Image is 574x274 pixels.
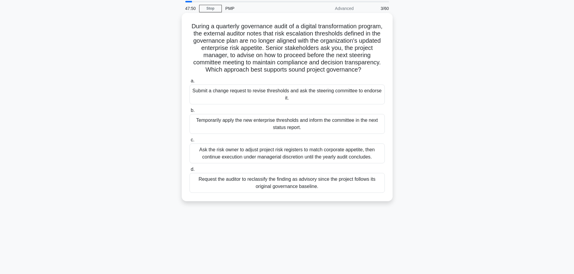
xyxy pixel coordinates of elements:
[357,2,393,14] div: 3/60
[190,143,385,163] div: Ask the risk owner to adjust project risk registers to match corporate appetite, then continue ex...
[199,5,222,12] a: Stop
[190,173,385,193] div: Request the auditor to reclassify the finding as advisory since the project follows its original ...
[191,167,195,172] span: d.
[191,78,195,83] span: a.
[190,114,385,134] div: Temporarily apply the new enterprise thresholds and inform the committee in the next status report.
[189,23,385,74] h5: During a quarterly governance audit of a digital transformation program, the external auditor not...
[190,85,385,104] div: Submit a change request to revise thresholds and ask the steering committee to endorse it.
[191,108,195,113] span: b.
[191,137,194,142] span: c.
[182,2,199,14] div: 47:50
[305,2,357,14] div: Advanced
[222,2,305,14] div: PMP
